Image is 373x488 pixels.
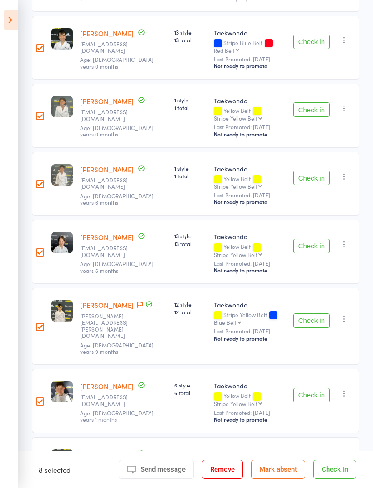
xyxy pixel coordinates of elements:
[80,382,134,391] a: [PERSON_NAME]
[293,102,330,117] button: Check in
[80,260,154,274] span: Age: [DEMOGRAPHIC_DATA] years 6 months
[174,389,207,397] span: 6 total
[80,41,139,54] small: Elleneclark@hotmail.com
[80,55,154,70] span: Age: [DEMOGRAPHIC_DATA] years 0 months
[293,35,330,49] button: Check in
[214,260,286,267] small: Last Promoted: [DATE]
[214,56,286,62] small: Last Promoted: [DATE]
[214,192,286,198] small: Last Promoted: [DATE]
[214,319,237,325] div: Blue Belt
[51,232,73,253] img: image1728538471.png
[214,328,286,334] small: Last Promoted: [DATE]
[80,341,154,355] span: Age: [DEMOGRAPHIC_DATA] years 9 months
[80,124,154,138] span: Age: [DEMOGRAPHIC_DATA] years 0 months
[119,460,194,479] button: Send message
[174,449,207,457] span: 12 style
[174,300,207,308] span: 12 style
[80,394,139,407] small: tia_82@hotmail.com
[174,172,207,180] span: 1 total
[51,449,73,471] img: image1715236574.png
[80,245,139,258] small: kazminafrancke@gmail.com
[174,96,207,104] span: 1 style
[293,313,330,328] button: Check in
[293,388,330,402] button: Check in
[214,47,235,53] div: Red Belt
[80,96,134,106] a: [PERSON_NAME]
[293,239,330,253] button: Check in
[80,29,134,38] a: [PERSON_NAME]
[174,104,207,111] span: 1 total
[214,243,286,257] div: Yellow Belt
[214,124,286,130] small: Last Promoted: [DATE]
[51,28,73,50] img: image1666997293.png
[174,28,207,36] span: 13 style
[214,164,286,173] div: Taekwondo
[80,313,139,339] small: renee.puopolo@gmail.com
[80,177,139,190] small: tojestin@gmail.com
[51,96,73,117] img: image1746243407.png
[174,240,207,247] span: 13 total
[214,176,286,189] div: Yellow Belt
[214,401,257,407] div: Stripe Yellow Belt
[214,381,286,390] div: Taekwondo
[80,232,134,242] a: [PERSON_NAME]
[141,465,186,473] span: Send message
[293,171,330,185] button: Check in
[214,62,286,70] div: Not ready to promote
[80,450,134,459] a: [PERSON_NAME]
[80,109,139,122] small: tojestin@gmail.com
[214,449,286,458] div: Taekwondo
[214,183,257,189] div: Stripe Yellow Belt
[214,392,286,406] div: Yellow Belt
[214,300,286,309] div: Taekwondo
[251,460,305,479] button: Mark absent
[214,335,286,342] div: Not ready to promote
[174,308,207,316] span: 12 total
[51,381,73,402] img: image1693981548.png
[214,40,286,53] div: Stripe Blue Belt
[214,409,286,416] small: Last Promoted: [DATE]
[51,300,73,322] img: image1715236606.png
[214,96,286,105] div: Taekwondo
[51,164,73,186] img: image1746243677.png
[214,252,257,257] div: Stripe Yellow Belt
[174,232,207,240] span: 13 style
[174,36,207,44] span: 13 total
[174,164,207,172] span: 1 style
[214,232,286,241] div: Taekwondo
[313,460,356,479] button: Check in
[39,460,71,479] div: 8 selected
[214,198,286,206] div: Not ready to promote
[202,460,243,479] button: Remove
[214,115,257,121] div: Stripe Yellow Belt
[80,165,134,174] a: [PERSON_NAME]
[174,381,207,389] span: 6 style
[80,300,134,310] a: [PERSON_NAME]
[214,312,286,325] div: Stripe Yellow Belt
[214,28,286,37] div: Taekwondo
[214,416,286,423] div: Not ready to promote
[214,107,286,121] div: Yellow Belt
[80,192,154,206] span: Age: [DEMOGRAPHIC_DATA] years 6 months
[80,409,154,423] span: Age: [DEMOGRAPHIC_DATA] years 1 months
[214,131,286,138] div: Not ready to promote
[214,267,286,274] div: Not ready to promote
